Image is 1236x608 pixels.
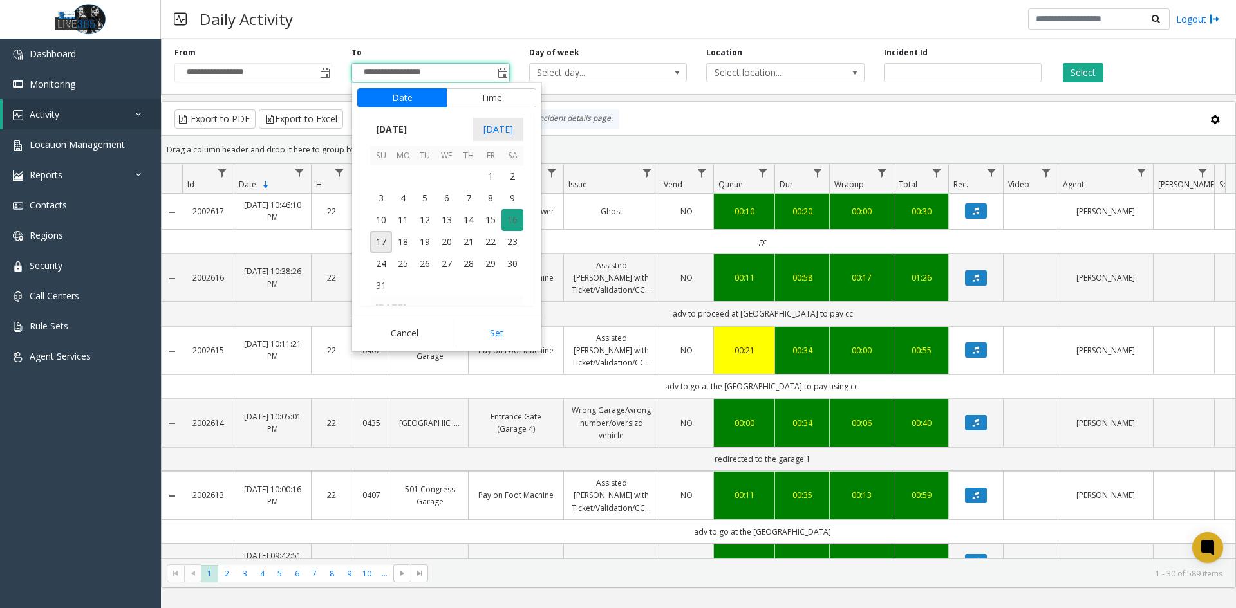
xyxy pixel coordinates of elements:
[397,568,407,578] span: Go to the next page
[13,110,23,120] img: 'icon'
[473,118,523,141] span: [DATE]
[667,417,706,429] a: NO
[359,556,383,568] a: 0426
[357,319,452,347] button: Cancel
[13,231,23,241] img: 'icon'
[1066,556,1145,568] a: [PERSON_NAME]
[162,273,182,284] a: Collapse Details
[667,272,706,284] a: NO
[319,556,343,568] a: 21
[399,417,460,429] a: [GEOGRAPHIC_DATA]
[458,209,480,231] td: Thursday, August 14, 2025
[458,253,480,275] span: 28
[392,146,414,166] th: Mo
[983,164,1000,181] a: Rec. Filter Menu
[331,164,348,181] a: H Filter Menu
[436,253,458,275] span: 27
[13,50,23,60] img: 'icon'
[254,565,271,582] span: Page 4
[13,170,23,181] img: 'icon'
[480,253,501,275] span: 29
[783,272,821,284] div: 00:58
[664,179,682,190] span: Vend
[392,253,414,275] td: Monday, August 25, 2025
[722,205,767,217] a: 00:10
[393,564,411,582] span: Go to the next page
[480,231,501,253] td: Friday, August 22, 2025
[317,64,332,82] span: Toggle popup
[722,417,767,429] div: 00:00
[13,352,23,362] img: 'icon'
[501,187,523,209] span: 9
[480,165,501,187] span: 1
[501,209,523,231] td: Saturday, August 16, 2025
[319,344,343,356] a: 22
[783,556,821,568] a: 00:16
[13,140,23,151] img: 'icon'
[392,231,414,253] span: 18
[174,3,187,35] img: pageIcon
[501,146,523,166] th: Sa
[572,332,651,369] a: Assisted [PERSON_NAME] with Ticket/Validation/CC/monthly
[190,556,226,568] a: 2002612
[242,265,303,290] a: [DATE] 10:38:26 PM
[319,489,343,501] a: 22
[414,187,436,209] td: Tuesday, August 5, 2025
[902,417,941,429] a: 00:40
[722,556,767,568] a: 00:10
[476,410,556,435] a: Entrance Gate (Garage 4)
[707,64,832,82] span: Select location...
[436,209,458,231] td: Wednesday, August 13, 2025
[370,253,392,275] span: 24
[1008,179,1029,190] span: Video
[30,259,62,272] span: Security
[414,209,436,231] td: Tuesday, August 12, 2025
[30,108,59,120] span: Activity
[838,272,886,284] a: 00:17
[370,120,413,139] span: [DATE]
[501,253,523,275] span: 30
[392,209,414,231] span: 11
[30,169,62,181] span: Reports
[838,344,886,356] a: 00:00
[783,417,821,429] a: 00:34
[239,179,256,190] span: Date
[436,231,458,253] span: 20
[902,272,941,284] a: 01:26
[370,297,523,318] th: [DATE]
[259,109,343,129] button: Export to Excel
[30,199,67,211] span: Contacts
[436,187,458,209] td: Wednesday, August 6, 2025
[30,229,63,241] span: Regions
[319,417,343,429] a: 22
[530,64,655,82] span: Select day...
[529,47,579,59] label: Day of week
[1194,164,1212,181] a: Parker Filter Menu
[399,483,460,508] a: 501 Congress Garage
[359,417,383,429] a: 0435
[162,207,182,217] a: Collapse Details
[783,205,821,217] a: 00:20
[480,209,501,231] span: 15
[190,417,226,429] a: 2002614
[902,344,941,356] a: 00:55
[242,338,303,362] a: [DATE] 10:11:21 PM
[30,78,75,90] span: Monitoring
[319,272,343,284] a: 22
[572,477,651,514] a: Assisted [PERSON_NAME] with Ticket/Validation/CC/monthly
[1158,179,1217,190] span: [PERSON_NAME]
[436,209,458,231] span: 13
[392,253,414,275] span: 25
[680,418,693,428] span: NO
[722,489,767,501] div: 00:11
[458,187,480,209] td: Thursday, August 7, 2025
[341,565,358,582] span: Page 9
[1133,164,1150,181] a: Agent Filter Menu
[359,565,376,582] span: Page 10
